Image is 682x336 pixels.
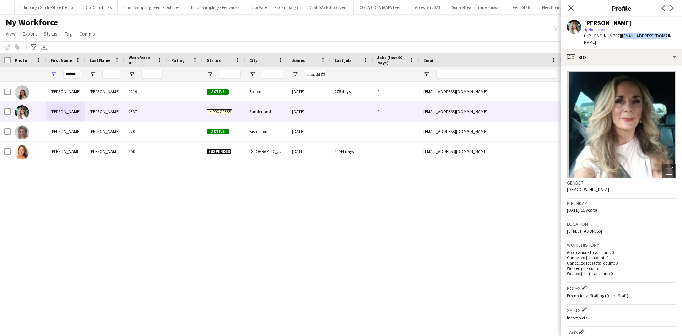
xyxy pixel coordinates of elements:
[20,29,39,38] a: Export
[76,29,98,38] a: Comms
[262,70,283,79] input: City Filter Input
[245,122,288,141] div: Bishopton
[561,4,682,13] h3: Profile
[207,149,232,154] span: Suspended
[85,102,124,121] div: [PERSON_NAME]
[377,55,406,65] span: Jobs (last 90 days)
[567,328,676,336] h3: Tags
[63,70,81,79] input: First Name Filter Input
[129,55,154,65] span: Workforce ID
[292,71,298,78] button: Open Filter Menu
[662,164,676,178] div: Open photos pop-in
[90,58,110,63] span: Last Name
[85,122,124,141] div: [PERSON_NAME]
[584,33,621,38] span: t. [PHONE_NUMBER]
[79,0,118,14] button: Dior Christmas
[567,255,676,260] p: Cancelled jobs count: 0
[373,122,419,141] div: 0
[354,0,409,14] button: COCA COLA IAAPA Event
[15,58,27,63] span: Photo
[245,82,288,101] div: Epsom
[141,70,163,79] input: Workforce ID Filter Input
[373,82,419,101] div: 0
[40,43,48,52] app-action-btn: Export XLSX
[567,315,676,320] p: Incomplete
[118,0,185,14] button: Lindt Sampling Event x Dobbies
[423,58,435,63] span: Email
[129,71,135,78] button: Open Filter Menu
[335,58,351,63] span: Last job
[567,221,676,227] h3: Location
[124,82,167,101] div: 1119
[6,17,58,28] span: My Workforce
[567,187,609,192] span: [DEMOGRAPHIC_DATA]
[41,29,60,38] a: Status
[567,266,676,271] p: Worked jobs count: 0
[567,200,676,207] h3: Birthday
[29,43,38,52] app-action-btn: Advanced filters
[419,122,561,141] div: [EMAIL_ADDRESS][DOMAIN_NAME]
[505,0,536,14] button: Event Staff
[419,102,561,121] div: [EMAIL_ADDRESS][DOMAIN_NAME]
[588,27,605,32] span: Not rated
[567,284,676,292] h3: Roles
[288,82,330,101] div: [DATE]
[15,85,29,100] img: Nicola Kelly
[207,58,221,63] span: Status
[292,58,306,63] span: Joined
[185,0,245,14] button: Lindt Sampling x Fenwicks
[50,58,72,63] span: First Name
[436,70,557,79] input: Email Filter Input
[567,228,602,234] span: [STREET_ADDRESS]
[245,142,288,161] div: [GEOGRAPHIC_DATA]
[46,82,85,101] div: [PERSON_NAME]
[288,142,330,161] div: [DATE]
[15,105,29,119] img: Nicola Leonard
[409,0,446,14] button: Apres Ski 2023
[423,71,430,78] button: Open Filter Menu
[15,0,79,14] button: Edinburgh Gin In-Store Demo
[567,71,676,178] img: Crew avatar or photo
[65,31,72,37] span: Tag
[207,89,229,95] span: Active
[330,82,373,101] div: 275 days
[15,145,29,159] img: Nicola Roy
[44,31,58,37] span: Status
[446,0,505,14] button: Soda Stream Trade Shows
[567,306,676,314] h3: Skills
[124,102,167,121] div: 2337
[373,142,419,161] div: 0
[62,29,75,38] a: Tag
[245,0,304,14] button: Dior Valentines Campaign
[330,142,373,161] div: 1,744 days
[171,58,185,63] span: Rating
[102,70,120,79] input: Last Name Filter Input
[419,142,561,161] div: [EMAIL_ADDRESS][DOMAIN_NAME]
[46,122,85,141] div: [PERSON_NAME]
[304,0,354,14] button: Craft Workshop Event
[85,142,124,161] div: [PERSON_NAME]
[567,250,676,255] p: Applications total count: 0
[419,82,561,101] div: [EMAIL_ADDRESS][DOMAIN_NAME]
[536,0,568,14] button: New Board
[567,271,676,276] p: Worked jobs total count: 0
[288,102,330,121] div: [DATE]
[567,242,676,248] h3: Work history
[249,58,258,63] span: City
[584,33,674,45] span: | [EMAIL_ADDRESS][DOMAIN_NAME]
[207,129,229,134] span: Active
[207,109,232,114] span: In progress
[220,70,241,79] input: Status Filter Input
[305,70,326,79] input: Joined Filter Input
[245,102,288,121] div: Sunderland
[288,122,330,141] div: [DATE]
[561,49,682,66] div: Bio
[50,71,57,78] button: Open Filter Menu
[567,260,676,266] p: Cancelled jobs total count: 0
[23,31,37,37] span: Export
[3,29,18,38] a: View
[124,142,167,161] div: 150
[584,20,632,26] div: [PERSON_NAME]
[373,102,419,121] div: 0
[15,125,29,139] img: Nicola MacDonald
